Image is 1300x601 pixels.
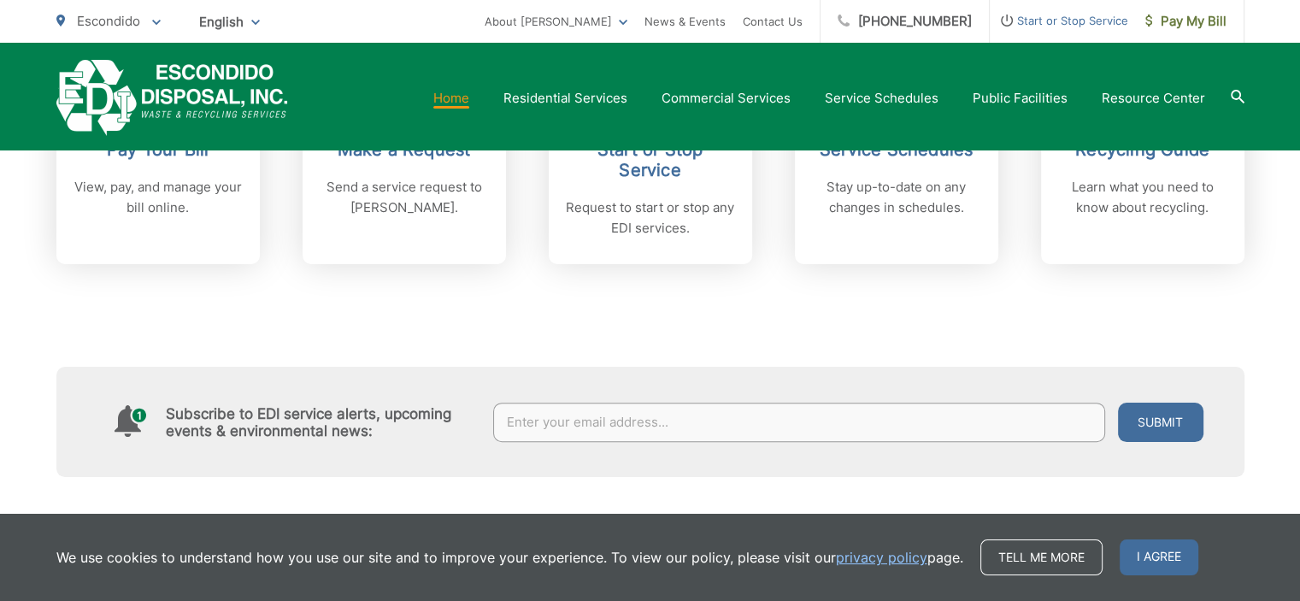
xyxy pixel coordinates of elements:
[503,88,627,109] a: Residential Services
[812,139,981,160] h2: Service Schedules
[433,88,469,109] a: Home
[1120,539,1198,575] span: I agree
[74,139,243,160] h2: Pay Your Bill
[644,11,726,32] a: News & Events
[662,88,791,109] a: Commercial Services
[1102,88,1205,109] a: Resource Center
[1058,177,1227,218] p: Learn what you need to know about recycling.
[812,177,981,218] p: Stay up-to-date on any changes in schedules.
[566,197,735,239] p: Request to start or stop any EDI services.
[1118,403,1203,442] button: Submit
[973,88,1068,109] a: Public Facilities
[1058,139,1227,160] h2: Recycling Guide
[56,60,288,136] a: EDCD logo. Return to the homepage.
[836,547,927,568] a: privacy policy
[56,547,963,568] p: We use cookies to understand how you use our site and to improve your experience. To view our pol...
[493,403,1105,442] input: Enter your email address...
[77,13,140,29] span: Escondido
[485,11,627,32] a: About [PERSON_NAME]
[980,539,1103,575] a: Tell me more
[320,139,489,160] h2: Make a Request
[320,177,489,218] p: Send a service request to [PERSON_NAME].
[166,405,477,439] h4: Subscribe to EDI service alerts, upcoming events & environmental news:
[743,11,803,32] a: Contact Us
[186,7,273,37] span: English
[825,88,938,109] a: Service Schedules
[1145,11,1226,32] span: Pay My Bill
[566,139,735,180] h2: Start or Stop Service
[74,177,243,218] p: View, pay, and manage your bill online.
